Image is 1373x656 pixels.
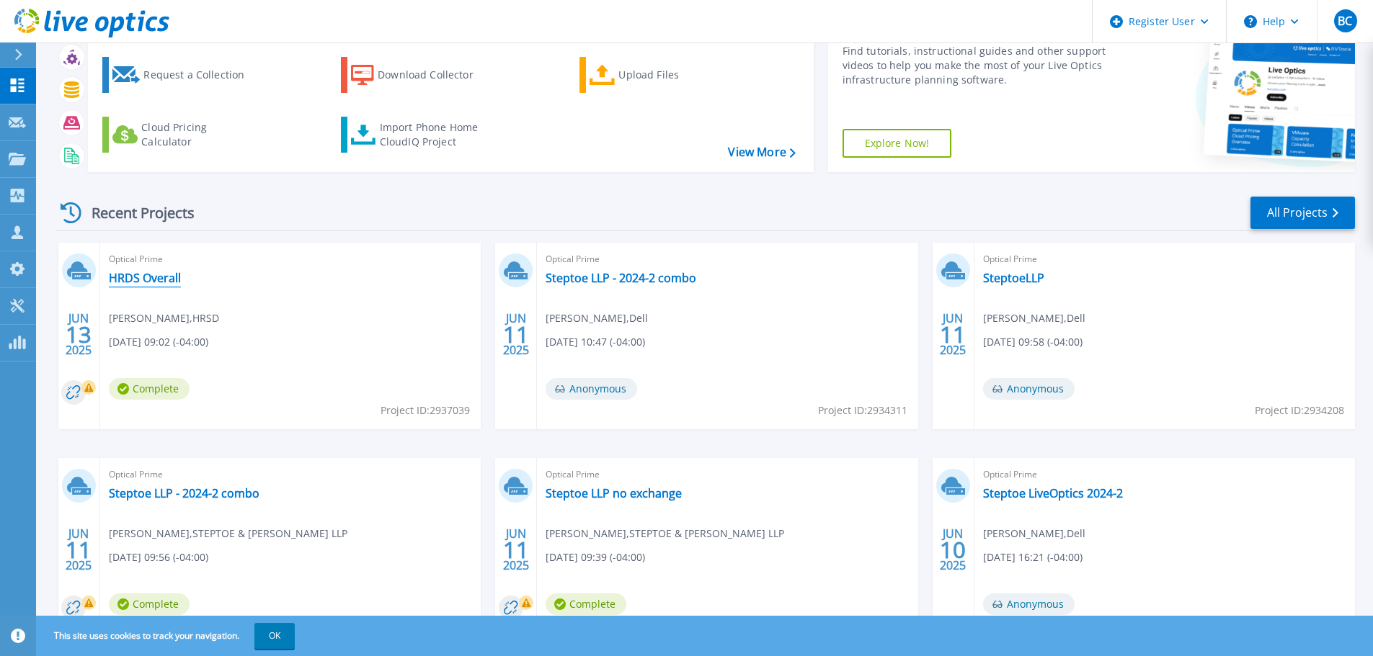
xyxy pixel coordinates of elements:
[546,526,784,542] span: [PERSON_NAME] , STEPTOE & [PERSON_NAME] LLP
[381,403,470,418] span: Project ID: 2937039
[1255,403,1344,418] span: Project ID: 2934208
[102,57,263,93] a: Request a Collection
[983,467,1346,482] span: Optical Prime
[983,310,1085,326] span: [PERSON_NAME] , Dell
[502,308,530,361] div: JUN 2025
[503,544,529,556] span: 11
[939,308,967,361] div: JUN 2025
[109,486,259,500] a: Steptoe LLP - 2024-2 combo
[40,623,295,649] span: This site uses cookies to track your navigation.
[66,544,92,556] span: 11
[65,524,92,576] div: JUN 2025
[109,334,208,350] span: [DATE] 09:02 (-04:00)
[254,623,295,649] button: OK
[546,334,645,350] span: [DATE] 10:47 (-04:00)
[728,145,795,159] a: View More
[109,251,472,267] span: Optical Prime
[546,593,626,615] span: Complete
[65,308,92,361] div: JUN 2025
[109,378,190,400] span: Complete
[102,117,263,153] a: Cloud Pricing Calculator
[1338,15,1352,27] span: BC
[983,549,1083,565] span: [DATE] 16:21 (-04:00)
[55,195,214,230] div: Recent Projects
[983,271,1044,285] a: SteptoeLLP
[546,486,682,500] a: Steptoe LLP no exchange
[341,57,502,93] a: Download Collector
[546,378,637,400] span: Anonymous
[983,378,1075,400] span: Anonymous
[546,251,909,267] span: Optical Prime
[66,328,92,341] span: 13
[983,593,1075,615] span: Anonymous
[940,328,966,341] span: 11
[983,486,1123,500] a: Steptoe LiveOptics 2024-2
[109,526,347,542] span: [PERSON_NAME] , STEPTOE & [PERSON_NAME] LLP
[502,524,530,576] div: JUN 2025
[109,549,208,565] span: [DATE] 09:56 (-04:00)
[579,57,740,93] a: Upload Files
[983,526,1085,542] span: [PERSON_NAME] , Dell
[983,251,1346,267] span: Optical Prime
[143,60,259,89] div: Request a Collection
[1250,197,1355,229] a: All Projects
[141,120,257,149] div: Cloud Pricing Calculator
[546,271,696,285] a: Steptoe LLP - 2024-2 combo
[546,310,648,326] span: [PERSON_NAME] , Dell
[939,524,967,576] div: JUN 2025
[546,549,645,565] span: [DATE] 09:39 (-04:00)
[109,467,472,482] span: Optical Prime
[380,120,492,149] div: Import Phone Home CloudIQ Project
[618,60,734,89] div: Upload Files
[109,271,181,285] a: HRDS Overall
[843,44,1111,87] div: Find tutorials, instructional guides and other support videos to help you make the most of your L...
[378,60,493,89] div: Download Collector
[843,129,952,158] a: Explore Now!
[109,593,190,615] span: Complete
[503,328,529,341] span: 11
[546,467,909,482] span: Optical Prime
[818,403,907,418] span: Project ID: 2934311
[940,544,966,556] span: 10
[983,334,1083,350] span: [DATE] 09:58 (-04:00)
[109,310,219,326] span: [PERSON_NAME] , HRSD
